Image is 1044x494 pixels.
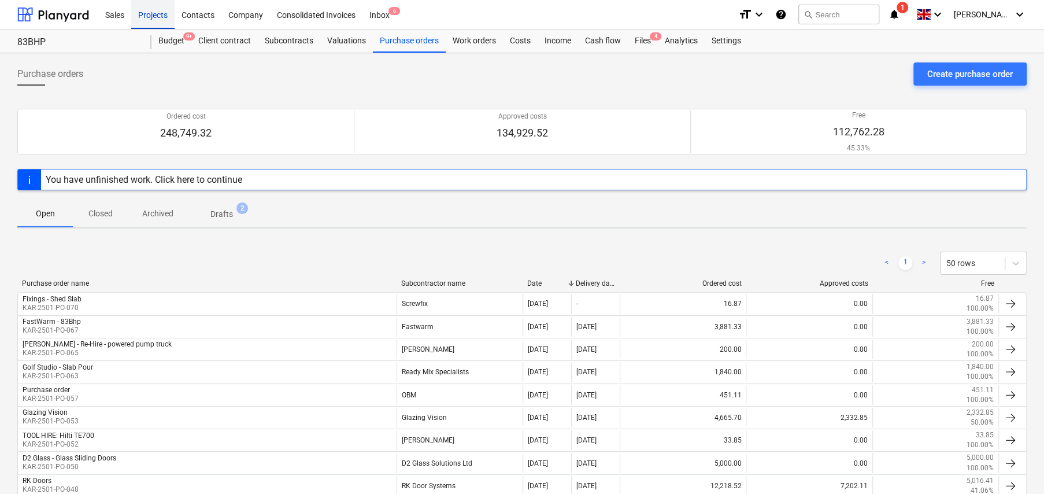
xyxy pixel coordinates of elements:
div: Ready Mix Specialists [397,362,523,382]
div: 0.00 [746,362,872,382]
a: Costs [503,30,538,53]
p: Drafts [210,208,233,220]
a: Next page [917,256,931,270]
p: KAR-2501-PO-070 [23,303,82,313]
div: 83BHP [17,36,138,49]
div: OBM [397,385,523,405]
div: 0.00 [746,340,872,359]
p: Open [31,208,59,220]
a: Settings [705,30,748,53]
i: keyboard_arrow_down [931,8,945,21]
span: 9+ [183,32,195,40]
p: KAR-2501-PO-052 [23,440,94,449]
div: Free [877,279,994,287]
div: [PERSON_NAME] [397,340,523,359]
iframe: Chat Widget [986,438,1044,494]
i: keyboard_arrow_down [752,8,766,21]
div: RK Doors [23,477,51,485]
i: keyboard_arrow_down [1013,8,1027,21]
a: Subcontracts [258,30,320,53]
div: 200.00 [620,340,746,359]
a: Files4 [628,30,658,53]
p: 248,749.32 [160,126,212,140]
p: 100.00% [967,463,994,473]
a: Cash flow [578,30,628,53]
div: 0.00 [746,430,872,450]
div: Delivery date [576,279,615,287]
div: 5,000.00 [620,453,746,473]
div: [DATE] [528,345,548,353]
div: 0.00 [746,385,872,405]
div: TOOL HIRE: Hilti TE700 [23,432,94,440]
a: Page 1 is your current page [898,256,912,270]
div: [DATE] [576,368,597,376]
div: [DATE] [528,323,548,331]
div: 33.85 [620,430,746,450]
p: Ordered cost [160,112,212,121]
span: 2 [236,202,248,214]
span: 6 [388,7,400,15]
p: Free [832,110,884,120]
span: [PERSON_NAME] [954,10,1012,19]
div: [DATE] [528,459,548,467]
div: [DATE] [576,391,597,399]
p: 100.00% [967,440,994,450]
div: Files [628,30,658,53]
div: [DATE] [576,323,597,331]
div: Screwfix [397,294,523,314]
div: 0.00 [746,294,872,314]
p: Archived [142,208,173,220]
p: 451.11 [972,385,994,395]
div: 3,881.33 [620,317,746,337]
div: D2 Glass Solutions Ltd [397,453,523,473]
div: [DATE] [576,414,597,422]
span: search [804,10,813,19]
p: KAR-2501-PO-050 [23,462,116,472]
a: Work orders [446,30,503,53]
p: 3,881.33 [967,317,994,327]
span: 4 [650,32,661,40]
a: Budget9+ [151,30,191,53]
p: 100.00% [967,395,994,405]
div: Approved costs [751,279,868,287]
div: Golf Studio - Slab Pour [23,363,93,371]
p: 200.00 [972,340,994,349]
div: - [576,300,578,308]
div: [DATE] [528,391,548,399]
p: KAR-2501-PO-065 [23,348,172,358]
p: 50.00% [971,418,994,427]
div: [DATE] [576,436,597,444]
p: KAR-2501-PO-057 [23,394,79,404]
i: Knowledge base [775,8,787,21]
div: 0.00 [746,453,872,473]
div: 0.00 [746,317,872,337]
p: KAR-2501-PO-063 [23,371,93,381]
p: 134,929.52 [497,126,548,140]
div: Glazing Vision [23,408,68,416]
p: Closed [87,208,114,220]
p: 112,762.28 [832,125,884,139]
div: Fixings - Shed Slab [23,295,82,303]
div: Purchase order [23,386,70,394]
p: 2,332.85 [967,408,994,418]
div: Fastwarm [397,317,523,337]
span: 1 [897,2,908,13]
div: Client contract [191,30,258,53]
p: 33.85 [976,430,994,440]
button: Search [798,5,879,24]
div: Valuations [320,30,373,53]
p: Approved costs [497,112,548,121]
span: Purchase orders [17,67,83,81]
div: Subcontractor name [401,279,519,287]
div: Analytics [658,30,705,53]
div: [DATE] [576,482,597,490]
div: Purchase orders [373,30,446,53]
div: Create purchase order [927,67,1013,82]
div: [DATE] [528,482,548,490]
p: 5,000.00 [967,453,994,463]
